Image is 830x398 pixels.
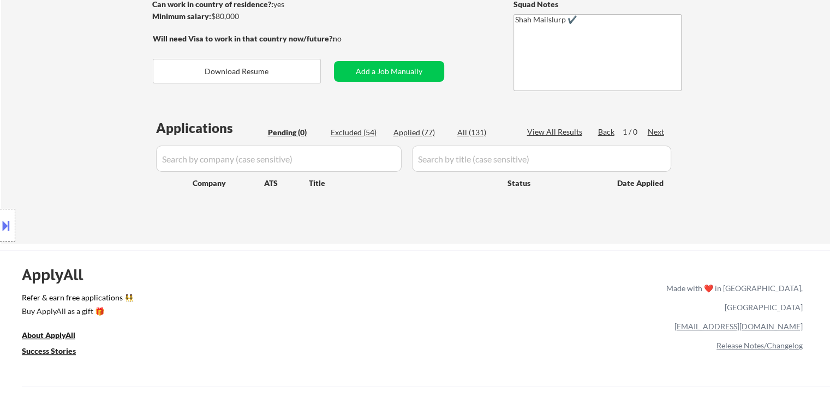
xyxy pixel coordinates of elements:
button: Download Resume [153,59,321,83]
div: ATS [264,178,309,189]
div: Next [648,126,665,137]
div: All (131) [457,127,512,138]
div: Date Applied [617,178,665,189]
strong: Will need Visa to work in that country now/future?: [153,34,335,43]
div: $80,000 [152,11,334,22]
div: Applied (77) [393,127,448,138]
input: Search by company (case sensitive) [156,146,402,172]
div: Pending (0) [268,127,323,138]
a: [EMAIL_ADDRESS][DOMAIN_NAME] [674,322,803,331]
div: Made with ❤️ in [GEOGRAPHIC_DATA], [GEOGRAPHIC_DATA] [662,279,803,317]
a: Refer & earn free applications 👯‍♀️ [22,294,438,305]
div: Status [507,173,601,192]
div: View All Results [527,126,586,137]
div: Company [193,178,264,189]
strong: Minimum salary: [152,11,211,21]
a: Release Notes/Changelog [716,341,803,350]
div: 1 / 0 [623,126,648,137]
div: Title [309,178,497,189]
div: no [333,33,364,44]
div: Applications [156,122,264,135]
div: Excluded (54) [331,127,385,138]
button: Add a Job Manually [334,61,444,82]
input: Search by title (case sensitive) [412,146,671,172]
div: Back [598,126,616,137]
